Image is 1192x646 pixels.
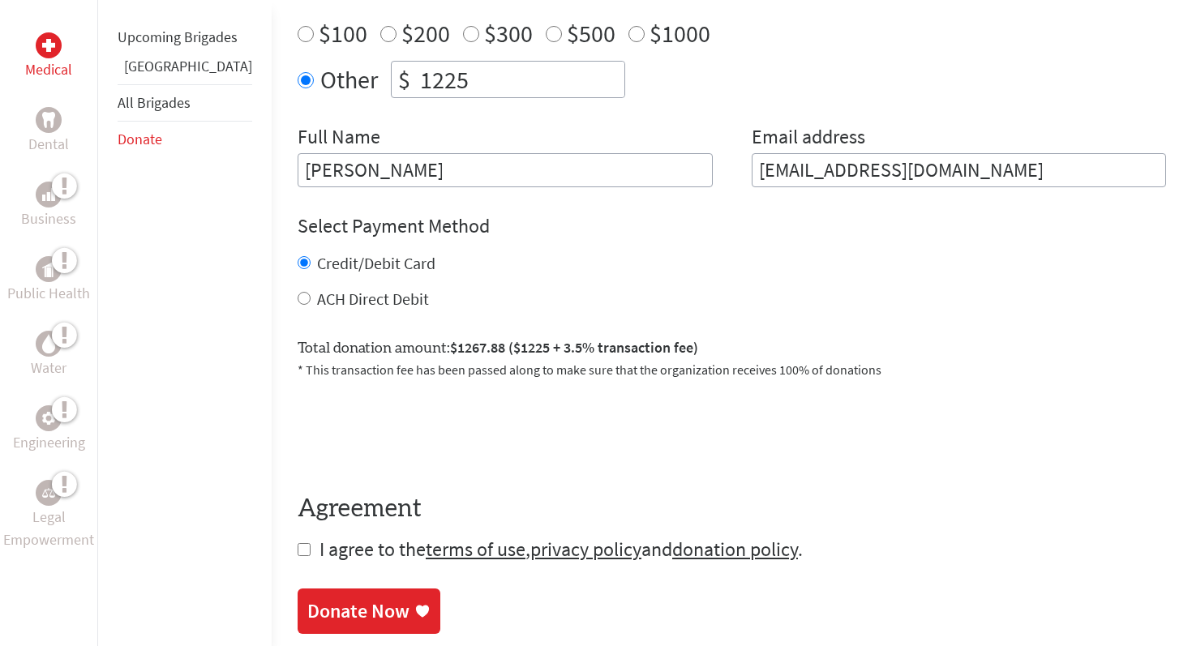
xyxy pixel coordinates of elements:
h4: Agreement [298,494,1166,524]
p: Legal Empowerment [3,506,94,551]
div: Business [36,182,62,207]
p: Business [21,207,76,230]
img: Legal Empowerment [42,488,55,498]
label: ACH Direct Debit [317,289,429,309]
div: $ [392,62,417,97]
label: Other [320,61,378,98]
a: EngineeringEngineering [13,405,85,454]
label: $1000 [650,18,710,49]
a: Donate [118,130,162,148]
div: Water [36,331,62,357]
label: $500 [567,18,615,49]
img: Business [42,188,55,201]
img: Medical [42,39,55,52]
label: $100 [319,18,367,49]
div: Legal Empowerment [36,480,62,506]
a: Upcoming Brigades [118,28,238,46]
li: Donate [118,122,252,157]
label: Email address [752,124,865,153]
a: MedicalMedical [25,32,72,81]
a: donation policy [672,537,798,562]
a: BusinessBusiness [21,182,76,230]
a: [GEOGRAPHIC_DATA] [124,57,252,75]
h4: Select Payment Method [298,213,1166,239]
span: I agree to the , and . [319,537,803,562]
li: Panama [118,55,252,84]
iframe: reCAPTCHA [298,399,544,462]
a: terms of use [426,537,525,562]
img: Engineering [42,412,55,425]
input: Enter Full Name [298,153,713,187]
img: Water [42,334,55,353]
img: Public Health [42,261,55,277]
label: $200 [401,18,450,49]
p: Medical [25,58,72,81]
a: DentalDental [28,107,69,156]
input: Enter Amount [417,62,624,97]
p: Dental [28,133,69,156]
label: $300 [484,18,533,49]
p: * This transaction fee has been passed along to make sure that the organization receives 100% of ... [298,360,1166,379]
div: Public Health [36,256,62,282]
div: Donate Now [307,598,409,624]
label: Total donation amount: [298,336,698,360]
p: Public Health [7,282,90,305]
label: Credit/Debit Card [317,253,435,273]
div: Medical [36,32,62,58]
img: Dental [42,112,55,127]
a: Public HealthPublic Health [7,256,90,305]
input: Your Email [752,153,1167,187]
div: Dental [36,107,62,133]
span: $1267.88 ($1225 + 3.5% transaction fee) [450,338,698,357]
li: All Brigades [118,84,252,122]
a: privacy policy [530,537,641,562]
div: Engineering [36,405,62,431]
p: Engineering [13,431,85,454]
a: Legal EmpowermentLegal Empowerment [3,480,94,551]
a: WaterWater [31,331,66,379]
li: Upcoming Brigades [118,19,252,55]
label: Full Name [298,124,380,153]
a: All Brigades [118,93,191,112]
p: Water [31,357,66,379]
a: Donate Now [298,588,440,634]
